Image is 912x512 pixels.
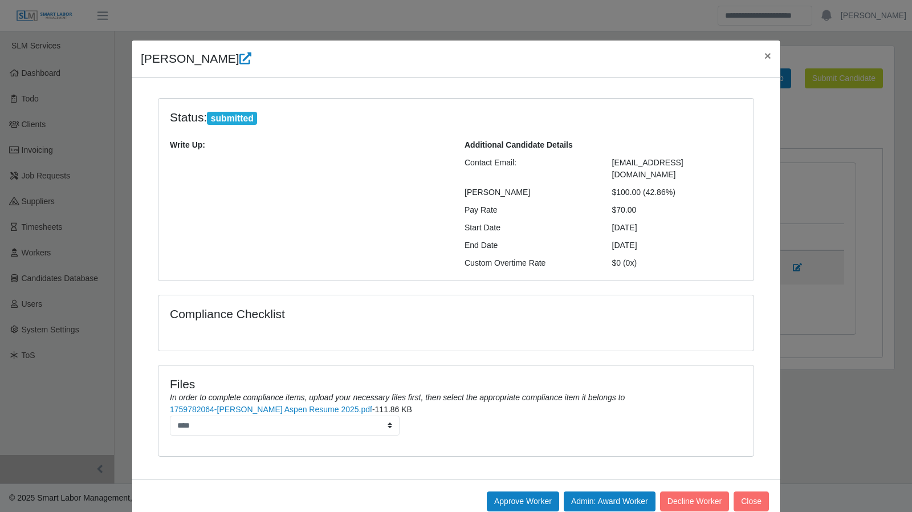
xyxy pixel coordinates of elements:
[456,204,604,216] div: Pay Rate
[170,405,372,414] a: 1759782064-[PERSON_NAME] Aspen Resume 2025.pdf
[456,186,604,198] div: [PERSON_NAME]
[755,40,780,71] button: Close
[170,307,545,321] h4: Compliance Checklist
[207,112,257,125] span: submitted
[612,158,683,179] span: [EMAIL_ADDRESS][DOMAIN_NAME]
[456,239,604,251] div: End Date
[604,204,751,216] div: $70.00
[170,110,595,125] h4: Status:
[456,222,604,234] div: Start Date
[604,222,751,234] div: [DATE]
[465,140,573,149] b: Additional Candidate Details
[170,140,205,149] b: Write Up:
[141,50,251,68] h4: [PERSON_NAME]
[456,257,604,269] div: Custom Overtime Rate
[170,404,742,436] li: -
[612,241,637,250] span: [DATE]
[170,377,742,391] h4: Files
[764,49,771,62] span: ×
[612,258,637,267] span: $0 (0x)
[170,393,625,402] i: In order to complete compliance items, upload your necessary files first, then select the appropr...
[375,405,412,414] span: 111.86 KB
[456,157,604,181] div: Contact Email:
[604,186,751,198] div: $100.00 (42.86%)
